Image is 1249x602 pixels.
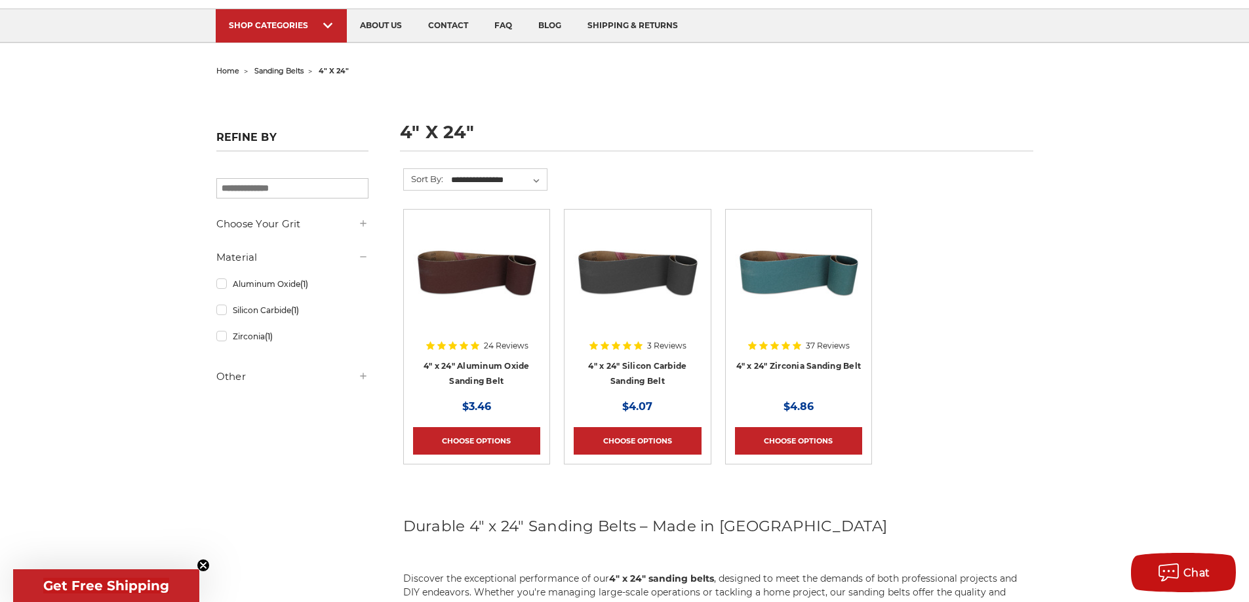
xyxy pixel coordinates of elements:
a: 4" x 24" Aluminum Oxide Sanding Belt [413,219,540,386]
h5: Refine by [216,131,368,151]
a: faq [481,9,525,43]
img: 4" x 24" Aluminum Oxide Sanding Belt [413,219,540,324]
a: about us [347,9,415,43]
a: Choose Options [574,427,701,455]
a: 4" x 24" Silicon Carbide File Belt [574,219,701,386]
span: Discover the exceptional performance of our [403,573,609,584]
span: $3.46 [462,400,491,413]
a: sanding belts [254,66,304,75]
a: shipping & returns [574,9,691,43]
h5: Other [216,369,368,385]
a: Zirconia [216,325,368,348]
div: SHOP CATEGORIES [229,20,334,30]
h5: Material [216,250,368,265]
span: Get Free Shipping [43,578,169,593]
span: Durable 4" x 24" Sanding Belts – Made in [GEOGRAPHIC_DATA] [403,517,888,535]
a: blog [525,9,574,43]
button: Chat [1131,553,1236,592]
label: Sort By: [404,169,443,189]
strong: 4" x 24" sanding belts [609,573,714,584]
div: Get Free ShippingClose teaser [13,569,199,602]
span: $4.86 [783,400,814,413]
img: 4" x 24" Silicon Carbide File Belt [574,219,701,324]
span: (1) [291,305,299,315]
span: (1) [265,331,273,341]
span: 4" x 24" [319,66,349,75]
span: Chat [1183,567,1210,579]
a: home [216,66,239,75]
a: Choose Options [735,427,862,455]
h1: 4" x 24" [400,123,1033,151]
h5: Choose Your Grit [216,216,368,232]
span: (1) [300,279,308,289]
a: Aluminum Oxide [216,273,368,295]
a: contact [415,9,481,43]
button: Close teaser [197,559,210,572]
a: Silicon Carbide [216,299,368,322]
span: $4.07 [622,400,652,413]
img: 4" x 24" Zirconia Sanding Belt [735,219,862,324]
select: Sort By: [449,170,547,190]
a: Choose Options [413,427,540,455]
a: 4" x 24" Zirconia Sanding Belt [735,219,862,386]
